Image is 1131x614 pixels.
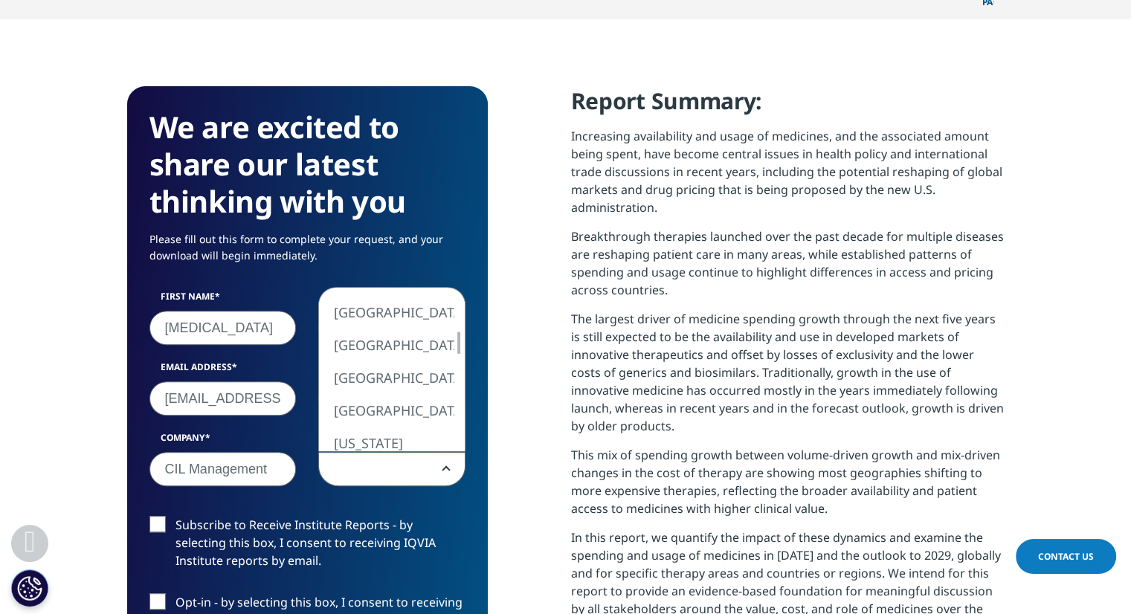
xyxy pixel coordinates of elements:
[1016,539,1116,574] a: Contact Us
[11,569,48,607] button: Cookie Settings
[149,361,297,381] label: Email Address
[571,310,1005,446] p: The largest driver of medicine spending growth through the next five years is still expected to b...
[319,361,454,394] li: [GEOGRAPHIC_DATA]
[319,329,454,361] li: [GEOGRAPHIC_DATA]
[149,109,465,220] h3: We are excited to share our latest thinking with you
[571,86,1005,127] h4: Report Summary:
[319,296,454,329] li: [GEOGRAPHIC_DATA]
[319,427,454,459] li: [US_STATE]
[149,431,297,452] label: Company
[149,290,297,311] label: First Name
[571,127,1005,227] p: Increasing availability and usage of medicines, and the associated amount being spent, have becom...
[149,231,465,275] p: Please fill out this form to complete your request, and your download will begin immediately.
[149,516,465,578] label: Subscribe to Receive Institute Reports - by selecting this box, I consent to receiving IQVIA Inst...
[319,394,454,427] li: [GEOGRAPHIC_DATA]
[1038,550,1094,563] span: Contact Us
[571,227,1005,310] p: Breakthrough therapies launched over the past decade for multiple diseases are reshaping patient ...
[571,446,1005,529] p: This mix of spending growth between volume-driven growth and mix-driven changes in the cost of th...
